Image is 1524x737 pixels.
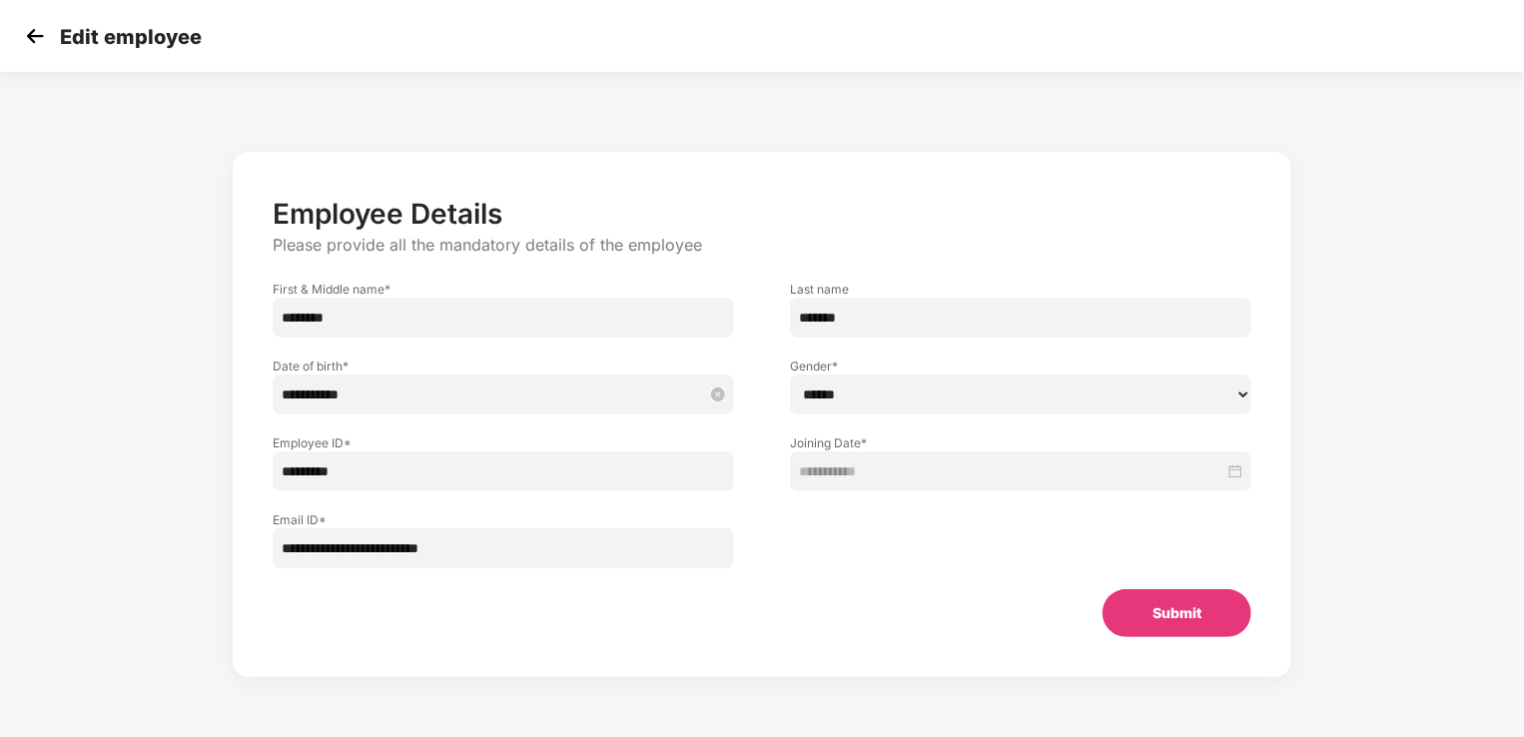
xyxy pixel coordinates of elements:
p: Edit employee [60,25,202,49]
button: Submit [1103,589,1251,637]
img: svg+xml;base64,PHN2ZyB4bWxucz0iaHR0cDovL3d3dy53My5vcmcvMjAwMC9zdmciIHdpZHRoPSIzMCIgaGVpZ2h0PSIzMC... [20,21,50,51]
label: Date of birth [273,358,734,374]
span: close-circle [711,387,725,401]
p: Employee Details [273,197,1251,231]
label: Joining Date [790,434,1251,451]
p: Please provide all the mandatory details of the employee [273,235,1251,256]
label: Last name [790,281,1251,298]
label: First & Middle name [273,281,734,298]
label: Employee ID [273,434,734,451]
label: Email ID [273,511,734,528]
label: Gender [790,358,1251,374]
